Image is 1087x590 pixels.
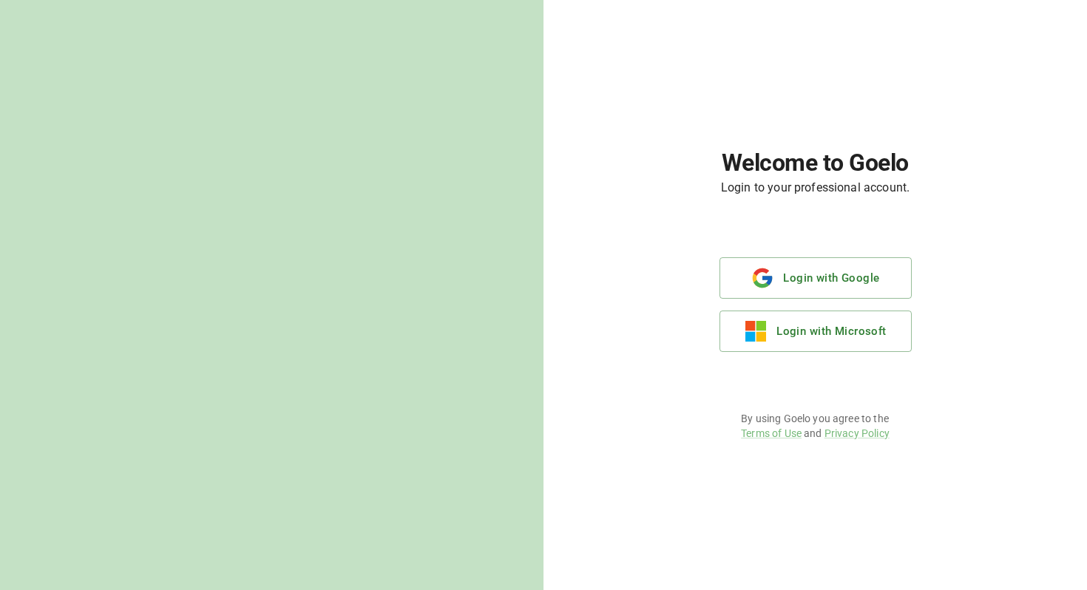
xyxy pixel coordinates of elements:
p: By using Goelo you agree to the and [741,411,890,441]
button: Login with Google [719,257,912,299]
a: Privacy Policy [824,427,890,439]
img: microsoft.e116a418f9c5f551889532b8c5095213.svg [745,321,766,342]
button: Login with Microsoft [719,311,912,352]
a: Terms of Use [741,427,802,439]
h1: Welcome to Goelo [722,149,909,177]
img: google.b40778ce9db962e9de29649090e3d307.svg [751,268,774,288]
h6: Login to your professional account. [721,177,910,198]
